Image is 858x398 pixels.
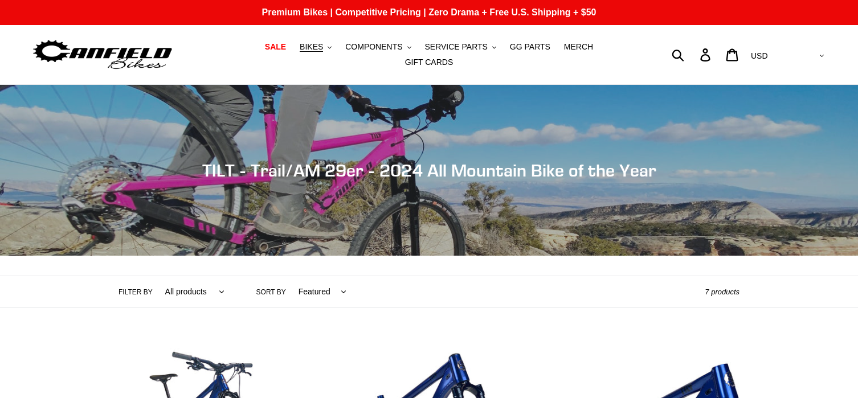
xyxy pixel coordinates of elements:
[256,287,286,297] label: Sort by
[119,287,153,297] label: Filter by
[265,42,286,52] span: SALE
[340,39,416,55] button: COMPONENTS
[558,39,599,55] a: MERCH
[300,42,323,52] span: BIKES
[202,160,656,180] span: TILT - Trail/AM 29er - 2024 All Mountain Bike of the Year
[31,37,174,73] img: Canfield Bikes
[419,39,501,55] button: SERVICE PARTS
[294,39,337,55] button: BIKES
[504,39,556,55] a: GG PARTS
[405,58,453,67] span: GIFT CARDS
[399,55,459,70] a: GIFT CARDS
[259,39,292,55] a: SALE
[424,42,487,52] span: SERVICE PARTS
[678,42,707,67] input: Search
[564,42,593,52] span: MERCH
[705,288,739,296] span: 7 products
[510,42,550,52] span: GG PARTS
[345,42,402,52] span: COMPONENTS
